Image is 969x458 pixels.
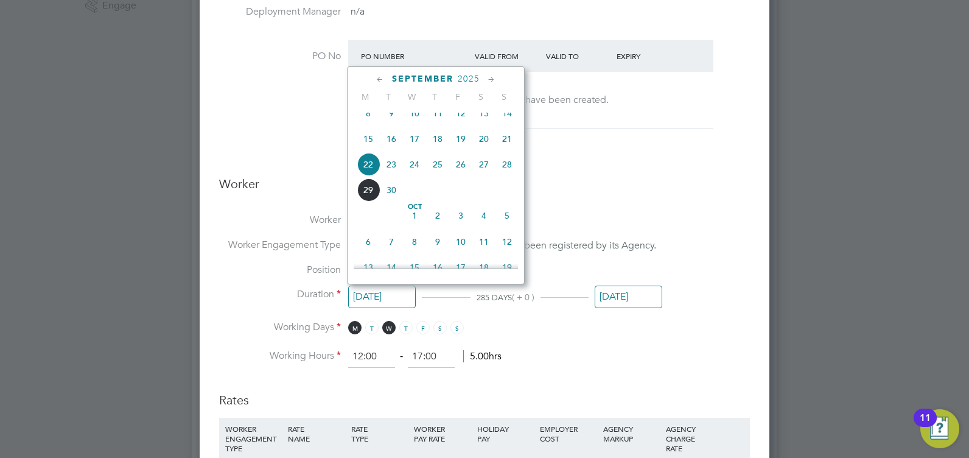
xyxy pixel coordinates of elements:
[403,102,426,125] span: 10
[285,418,348,449] div: RATE NAME
[600,418,663,449] div: AGENCY MARKUP
[357,256,380,279] span: 13
[433,321,447,334] span: S
[463,350,502,362] span: 5.00hrs
[411,418,474,449] div: WORKER PAY RATE
[495,230,519,253] span: 12
[358,45,472,67] div: PO Number
[348,286,416,308] input: Select one
[472,127,495,150] span: 20
[495,127,519,150] span: 21
[495,204,519,227] span: 5
[219,264,341,277] label: Position
[403,204,426,227] span: 1
[426,153,449,176] span: 25
[449,127,472,150] span: 19
[380,230,403,253] span: 7
[399,321,413,334] span: T
[351,5,365,18] span: n/a
[219,5,341,18] label: Deployment Manager
[380,127,403,150] span: 16
[365,321,379,334] span: T
[219,288,341,301] label: Duration
[357,127,380,150] span: 15
[403,153,426,176] span: 24
[512,292,534,303] span: ( + 0 )
[472,230,495,253] span: 11
[426,256,449,279] span: 16
[469,91,492,102] span: S
[495,102,519,125] span: 14
[472,256,495,279] span: 18
[219,176,750,202] h3: Worker
[426,102,449,125] span: 11
[348,321,362,334] span: M
[449,204,472,227] span: 3
[403,204,426,210] span: Oct
[348,418,411,449] div: RATE TYPE
[219,50,341,63] label: PO No
[450,321,464,334] span: S
[219,380,750,408] h3: Rates
[354,91,377,102] span: M
[477,292,512,303] span: 285 DAYS
[380,102,403,125] span: 9
[449,230,472,253] span: 10
[426,230,449,253] span: 9
[472,153,495,176] span: 27
[408,346,455,368] input: 17:00
[403,127,426,150] span: 17
[423,91,446,102] span: T
[400,91,423,102] span: W
[495,153,519,176] span: 28
[219,321,341,334] label: Working Days
[426,127,449,150] span: 18
[472,102,495,125] span: 13
[449,256,472,279] span: 17
[449,153,472,176] span: 26
[492,91,516,102] span: S
[380,178,403,202] span: 30
[474,418,537,449] div: HOLIDAY PAY
[360,94,701,107] div: No PO numbers have been created.
[416,321,430,334] span: F
[357,230,380,253] span: 6
[458,74,480,84] span: 2025
[446,91,469,102] span: F
[380,256,403,279] span: 14
[219,239,341,252] label: Worker Engagement Type
[357,178,380,202] span: 29
[392,74,453,84] span: September
[495,256,519,279] span: 19
[357,102,380,125] span: 8
[403,230,426,253] span: 8
[472,45,543,67] div: Valid From
[380,153,403,176] span: 23
[595,286,662,308] input: Select one
[472,204,495,227] span: 4
[403,256,426,279] span: 15
[377,91,400,102] span: T
[614,45,685,67] div: Expiry
[382,321,396,334] span: W
[219,214,341,227] label: Worker
[920,409,959,448] button: Open Resource Center, 11 new notifications
[426,204,449,227] span: 2
[357,153,380,176] span: 22
[348,346,395,368] input: 08:00
[219,350,341,362] label: Working Hours
[397,350,405,362] span: ‐
[543,45,614,67] div: Valid To
[537,418,600,449] div: EMPLOYER COST
[920,418,931,434] div: 11
[449,102,472,125] span: 12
